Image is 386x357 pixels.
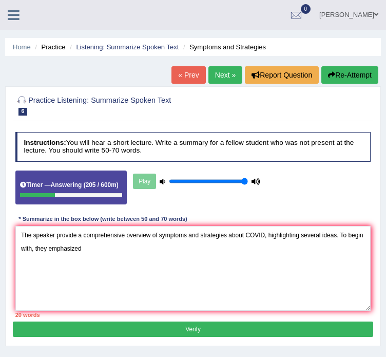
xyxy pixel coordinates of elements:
div: 20 words [15,311,371,319]
h4: You will hear a short lecture. Write a summary for a fellow student who was not present at the le... [15,132,371,161]
a: Home [13,43,31,51]
button: Re-Attempt [321,66,378,84]
a: Next » [208,66,242,84]
div: * Summarize in the box below (write between 50 and 70 words) [15,215,191,224]
b: ( [84,181,86,189]
li: Symptoms and Strategies [181,42,266,52]
b: ) [117,181,119,189]
h2: Practice Listening: Summarize Spoken Text [15,94,236,116]
b: 205 / 600m [86,181,117,189]
span: 0 [301,4,311,14]
li: Practice [32,42,65,52]
b: Instructions: [24,139,66,146]
span: 6 [18,108,28,116]
h5: Timer — [20,182,119,189]
a: « Prev [171,66,205,84]
button: Report Question [245,66,319,84]
a: Listening: Summarize Spoken Text [76,43,179,51]
button: Verify [13,322,373,336]
b: Answering [51,181,82,189]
